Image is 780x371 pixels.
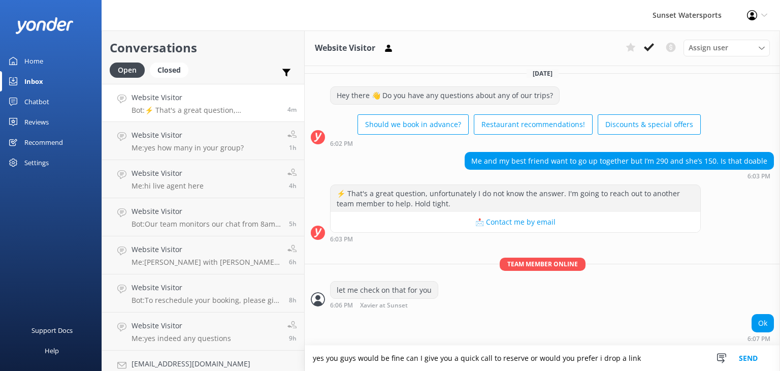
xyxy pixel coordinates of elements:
[465,152,773,170] div: Me and my best friend want to go up together but I’m 290 and she’s 150. Is that doable
[305,346,780,371] textarea: yes you guys would be fine can I give you a quick call to reserve or would you prefer i drop a link
[752,315,773,332] div: Ok
[357,114,469,135] button: Should we book in advance?
[747,336,770,342] strong: 6:07 PM
[360,302,408,309] span: Xavier at Sunset
[110,64,150,75] a: Open
[15,17,74,34] img: yonder-white-logo.png
[330,302,353,309] strong: 6:06 PM
[150,63,188,78] div: Closed
[132,143,244,152] p: Me: yes how many in your group?
[287,105,297,114] span: Sep 27 2025 05:03pm (UTC -05:00) America/Cancun
[527,69,559,78] span: [DATE]
[132,92,280,103] h4: Website Visitor
[684,40,770,56] div: Assign User
[132,130,244,141] h4: Website Visitor
[474,114,593,135] button: Restaurant recommendations!
[132,282,281,293] h4: Website Visitor
[24,132,63,152] div: Recommend
[24,152,49,173] div: Settings
[110,38,297,57] h2: Conversations
[689,42,728,53] span: Assign user
[315,42,375,55] h3: Website Visitor
[132,206,281,217] h4: Website Visitor
[24,112,49,132] div: Reviews
[289,220,297,228] span: Sep 27 2025 11:45am (UTC -05:00) America/Cancun
[24,51,43,71] div: Home
[331,87,559,104] div: Hey there 👋 Do you have any questions about any of our trips?
[331,185,700,212] div: ⚡ That's a great question, unfortunately I do not know the answer. I'm going to reach out to anot...
[31,320,73,341] div: Support Docs
[150,64,193,75] a: Closed
[330,236,353,242] strong: 6:03 PM
[102,122,304,160] a: Website VisitorMe:yes how many in your group?1h
[132,106,280,115] p: Bot: ⚡ That's a great question, unfortunately I do not know the answer. I'm going to reach out to...
[132,258,280,267] p: Me: [PERSON_NAME] with [PERSON_NAME] handles all big group privates [PHONE_NUMBER]
[132,168,204,179] h4: Website Visitor
[45,341,59,361] div: Help
[465,172,774,179] div: Sep 27 2025 05:03pm (UTC -05:00) America/Cancun
[132,320,231,331] h4: Website Visitor
[330,301,441,309] div: Sep 27 2025 05:06pm (UTC -05:00) America/Cancun
[132,334,231,343] p: Me: yes indeed any questions
[331,212,700,232] button: 📩 Contact me by email
[132,296,281,305] p: Bot: To reschedule your booking, please give our office a call at [PHONE_NUMBER]. They'll be happ...
[598,114,701,135] button: Discounts & special offers
[289,334,297,343] span: Sep 27 2025 07:30am (UTC -05:00) America/Cancun
[729,346,767,371] button: Send
[102,198,304,236] a: Website VisitorBot:Our team monitors our chat from 8am to 8pm and will be with you shortly! If yo...
[330,141,353,147] strong: 6:02 PM
[330,140,701,147] div: Sep 27 2025 05:02pm (UTC -05:00) America/Cancun
[24,71,43,91] div: Inbox
[102,160,304,198] a: Website VisitorMe:hi live agent here4h
[289,143,297,152] span: Sep 27 2025 04:03pm (UTC -05:00) America/Cancun
[289,181,297,190] span: Sep 27 2025 12:38pm (UTC -05:00) America/Cancun
[102,274,304,313] a: Website VisitorBot:To reschedule your booking, please give our office a call at [PHONE_NUMBER]. T...
[331,282,438,299] div: let me check on that for you
[132,244,280,255] h4: Website Visitor
[747,173,770,179] strong: 6:03 PM
[24,91,49,112] div: Chatbot
[132,358,278,369] h4: [EMAIL_ADDRESS][DOMAIN_NAME]
[500,258,586,270] span: Team member online
[132,181,204,191] p: Me: hi live agent here
[102,236,304,274] a: Website VisitorMe:[PERSON_NAME] with [PERSON_NAME] handles all big group privates [PHONE_NUMBER]6h
[747,335,774,342] div: Sep 27 2025 05:07pm (UTC -05:00) America/Cancun
[110,63,145,78] div: Open
[102,313,304,351] a: Website VisitorMe:yes indeed any questions9h
[330,235,701,242] div: Sep 27 2025 05:03pm (UTC -05:00) America/Cancun
[132,220,281,229] p: Bot: Our team monitors our chat from 8am to 8pm and will be with you shortly! If you'd like to ca...
[102,84,304,122] a: Website VisitorBot:⚡ That's a great question, unfortunately I do not know the answer. I'm going t...
[289,258,297,266] span: Sep 27 2025 10:39am (UTC -05:00) America/Cancun
[289,296,297,304] span: Sep 27 2025 08:12am (UTC -05:00) America/Cancun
